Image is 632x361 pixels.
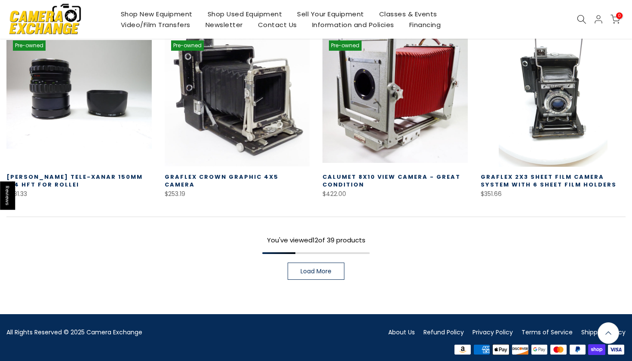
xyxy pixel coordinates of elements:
img: master [549,343,568,356]
a: Load More [288,263,344,280]
a: Graflex 2X3 Sheet Film Camera System with 6 sheet film holders [481,173,617,189]
img: apple pay [491,343,511,356]
img: google pay [530,343,549,356]
span: Load More [301,268,331,274]
img: amazon payments [453,343,472,356]
div: All Rights Reserved © 2025 Camera Exchange [6,327,310,338]
span: 12 [313,236,318,245]
a: Sell Your Equipment [290,9,372,19]
img: paypal [568,343,587,356]
a: Information and Policies [304,19,402,30]
a: [PERSON_NAME] Tele-Xanar 150mm f/4 HFT For Rollei [6,173,143,189]
a: Terms of Service [522,328,573,337]
img: visa [606,343,626,356]
span: You've viewed of 39 products [267,236,365,245]
a: Refund Policy [423,328,464,337]
a: Privacy Policy [472,328,513,337]
a: About Us [388,328,415,337]
span: 0 [616,12,623,19]
div: $422.00 [322,189,468,199]
a: Contact Us [250,19,304,30]
a: Shop Used Equipment [200,9,290,19]
a: Graflex Crown Graphic 4x5 Camera [165,173,279,189]
a: 0 [611,15,620,24]
a: Newsletter [198,19,250,30]
div: $351.66 [481,189,626,199]
a: Classes & Events [371,9,445,19]
img: american express [472,343,491,356]
a: Shipping Policy [581,328,626,337]
a: Calumet 8x10 View Camera - Great Condition [322,173,460,189]
a: Video/Film Transfers [113,19,198,30]
img: discover [511,343,530,356]
div: $253.19 [165,189,310,199]
a: Shop New Equipment [113,9,200,19]
img: shopify pay [587,343,607,356]
a: Financing [402,19,448,30]
div: $281.33 [6,189,152,199]
a: Back to the top [598,322,619,344]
